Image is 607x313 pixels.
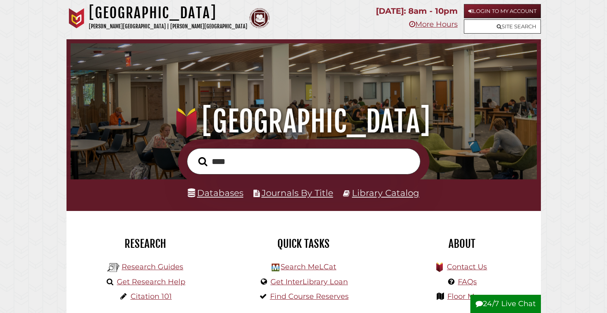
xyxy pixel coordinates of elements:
h2: About [389,237,535,251]
h1: [GEOGRAPHIC_DATA] [89,4,247,22]
a: Citation 101 [131,292,172,301]
a: Get Research Help [117,277,185,286]
img: Hekman Library Logo [107,262,120,274]
h1: [GEOGRAPHIC_DATA] [79,104,528,139]
a: Get InterLibrary Loan [270,277,348,286]
a: Research Guides [122,262,183,271]
a: Find Course Reserves [270,292,349,301]
a: Library Catalog [352,187,419,198]
a: Search MeLCat [281,262,336,271]
img: Calvin University [66,8,87,28]
a: FAQs [458,277,477,286]
p: [DATE]: 8am - 10pm [376,4,458,18]
a: Databases [188,187,243,198]
a: Floor Maps [447,292,487,301]
a: Site Search [464,19,541,34]
h2: Quick Tasks [231,237,377,251]
a: More Hours [409,20,458,29]
button: Search [194,155,211,168]
a: Contact Us [447,262,487,271]
h2: Research [73,237,219,251]
img: Hekman Library Logo [272,264,279,271]
a: Login to My Account [464,4,541,18]
p: [PERSON_NAME][GEOGRAPHIC_DATA] | [PERSON_NAME][GEOGRAPHIC_DATA] [89,22,247,31]
a: Journals By Title [262,187,333,198]
img: Calvin Theological Seminary [249,8,270,28]
i: Search [198,157,207,166]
